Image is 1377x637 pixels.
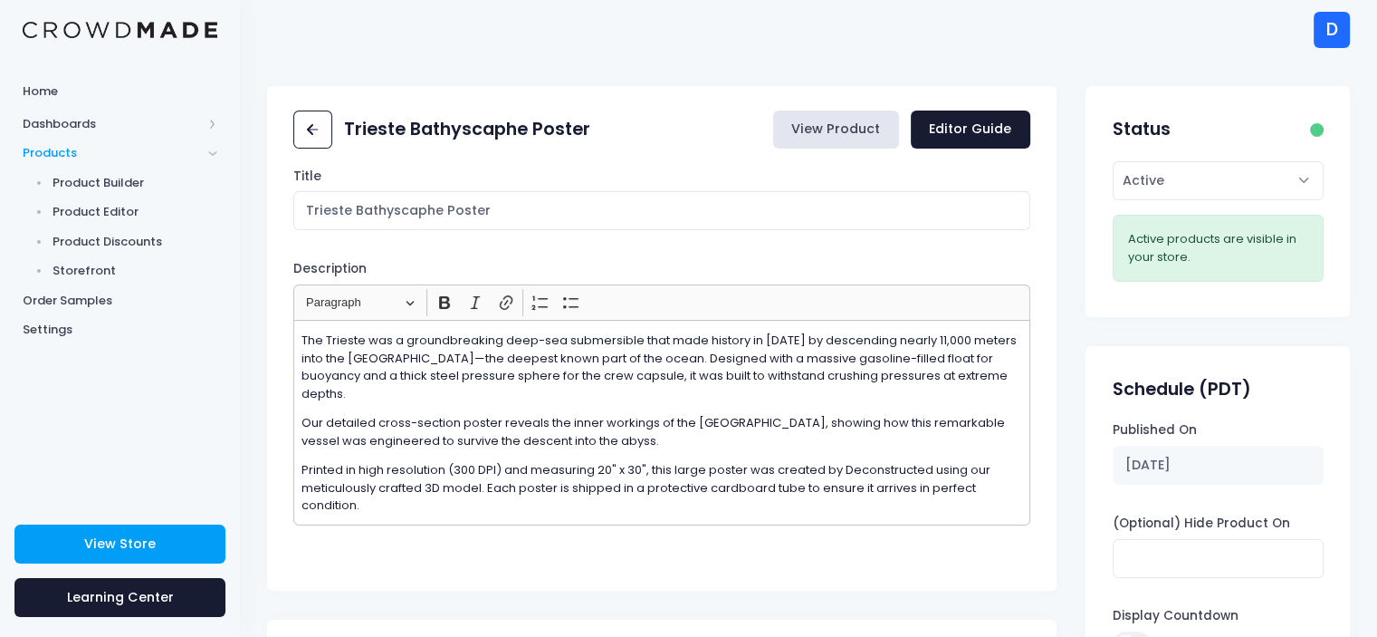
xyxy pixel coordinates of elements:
div: Editor toolbar [293,285,1029,320]
div: Active products are visible in your store. [1128,230,1308,265]
h2: Trieste Bathyscaphe Poster [344,119,590,140]
a: Learning Center [14,578,225,617]
p: The Trieste was a groundbreaking deep-sea submersible that made history in [DATE] by descending n... [301,332,1022,402]
img: Logo [23,22,217,39]
span: Product Discounts [53,233,218,251]
p: Printed in high resolution (300 DPI) and measuring 20" x 30", this large poster was created by De... [301,461,1022,515]
label: Display Countdown [1113,607,1238,625]
span: Home [23,82,217,101]
span: Products [23,144,202,162]
span: Dashboards [23,115,202,133]
span: View Store [84,535,156,553]
label: Published On [1113,421,1197,439]
a: View Store [14,525,225,564]
a: View Product [773,111,899,150]
label: (Optional) Hide Product On [1113,515,1290,533]
span: Learning Center [67,588,174,606]
button: Paragraph [298,289,423,317]
span: Product Builder [53,174,218,192]
span: Order Samples [23,292,217,310]
p: Our detailed cross-section poster reveals the inner workings of the [GEOGRAPHIC_DATA], showing ho... [301,414,1022,449]
a: Editor Guide [911,111,1030,150]
div: D [1314,12,1350,48]
span: Product Editor [53,203,218,221]
span: Settings [23,321,217,339]
span: Paragraph [306,292,400,314]
label: Title [293,168,321,186]
h2: Schedule (PDT) [1113,379,1251,400]
label: Description [293,260,367,278]
h2: Status [1113,119,1171,140]
div: Rich Text Editor, main [293,320,1029,526]
span: Storefront [53,262,218,280]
